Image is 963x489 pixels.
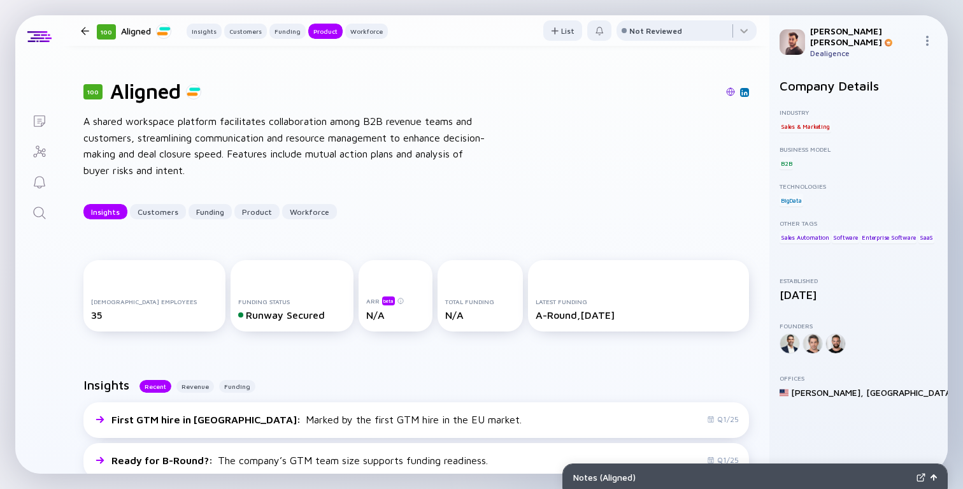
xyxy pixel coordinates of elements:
div: Founders [780,322,938,330]
div: Dealigence [810,48,917,58]
div: SaaS [918,231,934,244]
div: The company’s GTM team size supports funding readiness. [111,455,488,466]
div: A shared workspace platform facilitates collaboration among B2B revenue teams and customers, stre... [83,113,491,179]
div: Insights [83,202,127,222]
img: Expand Notes [917,473,925,482]
button: Product [308,24,343,39]
div: Software [832,231,859,244]
div: N/A [366,309,425,321]
button: Revenue [176,380,214,393]
button: Recent [139,380,171,393]
div: [DATE] [780,288,938,302]
div: A-Round, [DATE] [536,309,741,321]
a: Reminders [15,166,63,196]
div: Not Reviewed [629,26,682,36]
button: Product [234,204,280,219]
div: Workforce [345,25,388,38]
div: Funding [189,202,232,222]
div: Insights [187,25,222,38]
div: Total Funding [445,298,515,305]
div: [PERSON_NAME] , [791,387,864,398]
a: Lists [15,105,63,135]
div: Other Tags [780,219,938,227]
a: Investor Map [15,135,63,166]
button: Funding [189,204,232,219]
div: Q1/25 [707,455,739,465]
div: 100 [97,24,116,40]
button: Customers [224,24,267,39]
button: Insights [187,24,222,39]
button: Customers [130,204,186,219]
div: Industry [780,108,938,116]
a: Search [15,196,63,227]
div: Technologies [780,182,938,190]
div: Sales Automation [780,231,831,244]
div: beta [382,296,395,305]
button: Funding [269,24,306,39]
div: [DEMOGRAPHIC_DATA] Employees [91,298,218,305]
img: Open Notes [931,474,937,481]
img: Gil Profile Picture [780,29,805,55]
div: Q1/25 [707,414,739,424]
div: Business Model [780,145,938,153]
div: Enterprise Software [860,231,917,244]
h1: Aligned [110,79,181,103]
div: Product [308,25,343,38]
div: Latest Funding [536,298,741,305]
div: Marked by the first GTM hire in the EU market. [111,414,522,425]
div: Customers [224,25,267,38]
div: B2B [780,157,793,170]
div: Customers [130,202,186,222]
div: 100 [83,84,103,99]
h2: Insights [83,377,129,392]
div: BigData [780,194,803,207]
div: Runway Secured [238,309,346,321]
div: Funding [269,25,306,38]
img: Aligned Website [726,87,735,96]
div: [GEOGRAPHIC_DATA] [866,387,954,398]
h2: Company Details [780,78,938,93]
img: United States Flag [780,388,788,397]
div: 35 [91,309,218,321]
button: List [543,20,582,41]
div: Sales & Marketing [780,120,831,133]
div: Funding Status [238,298,346,305]
div: Notes ( Aligned ) [573,472,911,483]
div: List [543,21,582,41]
div: Workforce [282,202,337,222]
img: Menu [922,36,932,46]
div: Product [234,202,280,222]
div: [PERSON_NAME] [PERSON_NAME] [810,26,917,47]
div: N/A [445,309,515,321]
button: Funding [219,380,255,393]
button: Workforce [282,204,337,219]
button: Insights [83,204,127,219]
button: Workforce [345,24,388,39]
div: Offices [780,374,938,382]
div: Established [780,277,938,284]
div: Aligned [121,23,171,39]
span: Ready for B-Round? : [111,455,215,466]
div: ARR [366,296,425,305]
img: Aligned Linkedin Page [741,89,748,96]
span: First GTM hire in [GEOGRAPHIC_DATA] : [111,414,303,425]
